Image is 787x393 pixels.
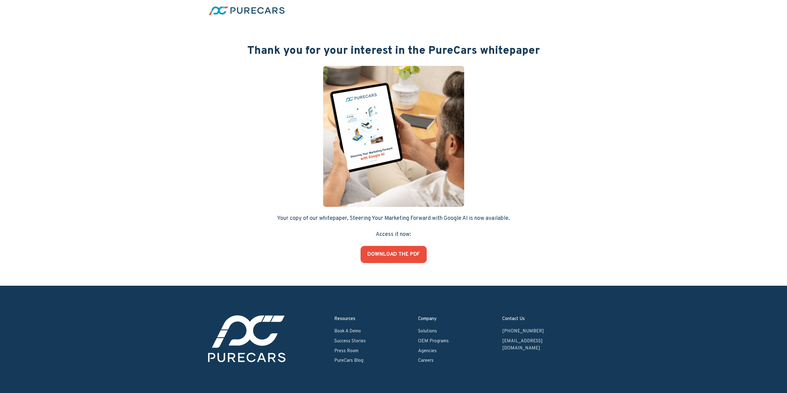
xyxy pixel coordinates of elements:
[418,348,437,354] a: Agencies
[502,316,525,322] a: Contact Us
[361,246,427,263] a: DOWNLOAD THE PDF
[323,66,464,207] img: Your paragraph text (20)
[334,328,361,334] a: Book A Demo
[418,316,437,322] a: Company
[208,315,285,362] img: PureCars Footer Logo
[334,348,358,354] a: Press Room
[334,338,366,344] a: Success Stories
[208,5,285,15] img: purecars-logo
[418,338,449,344] a: OEM Programs
[418,328,437,334] a: Solutions
[247,44,540,58] span: Thank you for your interest in the PureCars whitepaper
[334,358,363,364] a: PureCars Blog
[418,358,434,364] a: Careers
[502,338,579,352] li: [EMAIL_ADDRESS][DOMAIN_NAME]
[334,316,355,322] a: Resources
[502,328,544,334] a: [PHONE_NUMBER]
[208,230,579,239] p: Access it now:
[208,214,579,223] p: Your copy of our whitepaper, Steering Your Marketing Forward with Google AI is now available.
